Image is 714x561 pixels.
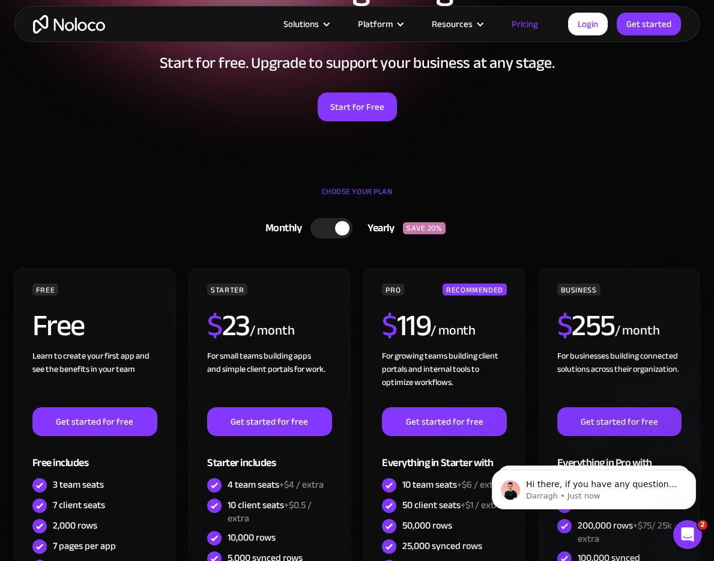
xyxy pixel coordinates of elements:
[557,436,682,475] div: Everything in Pro with
[431,321,476,341] div: / month
[207,407,332,436] a: Get started for free
[53,478,104,491] div: 3 team seats
[268,16,343,32] div: Solutions
[698,520,707,530] span: 2
[358,16,393,32] div: Platform
[32,350,157,407] div: Learn to create your first app and see the benefits in your team ‍
[382,311,431,341] h2: 119
[615,321,660,341] div: / month
[32,311,85,341] h2: Free
[461,496,503,514] span: +$1 / extra
[33,15,105,34] a: home
[228,478,324,491] div: 4 team seats
[578,517,672,548] span: +$75/ 25k extra
[53,519,97,532] div: 2,000 rows
[382,436,507,475] div: Everything in Starter with
[457,476,501,494] span: +$6 / extra
[352,219,403,237] div: Yearly
[557,311,615,341] h2: 255
[432,16,473,32] div: Resources
[228,531,276,544] div: 10,000 rows
[250,219,311,237] div: Monthly
[568,13,608,35] a: Login
[32,407,157,436] a: Get started for free
[228,499,332,525] div: 10 client seats
[53,539,116,553] div: 7 pages per app
[207,350,332,407] div: For small teams building apps and simple client portals for work. ‍
[283,16,319,32] div: Solutions
[443,284,507,296] div: RECOMMENDED
[250,321,295,341] div: / month
[382,350,507,407] div: For growing teams building client portals and internal tools to optimize workflows.
[673,520,702,549] iframe: Intercom live chat
[557,297,572,354] span: $
[382,284,404,296] div: PRO
[207,284,247,296] div: STARTER
[403,222,446,234] div: SAVE 20%
[279,476,324,494] span: +$4 / extra
[228,496,312,527] span: +$0.5 / extra
[207,311,250,341] h2: 23
[53,499,105,512] div: 7 client seats
[557,407,682,436] a: Get started for free
[32,436,157,475] div: Free includes
[474,444,714,529] iframe: Intercom notifications message
[557,350,682,407] div: For businesses building connected solutions across their organization. ‍
[382,297,397,354] span: $
[402,539,482,553] div: 25,000 synced rows
[207,297,222,354] span: $
[382,407,507,436] a: Get started for free
[402,519,452,532] div: 50,000 rows
[617,13,681,35] a: Get started
[343,16,417,32] div: Platform
[497,16,553,32] a: Pricing
[318,92,397,121] a: Start for Free
[417,16,497,32] div: Resources
[578,519,682,545] div: 200,000 rows
[32,284,59,296] div: FREE
[402,478,501,491] div: 10 team seats
[402,499,503,512] div: 50 client seats
[207,436,332,475] div: Starter includes
[12,183,702,213] div: CHOOSE YOUR PLAN
[12,54,702,72] h2: Start for free. Upgrade to support your business at any stage.
[557,284,601,296] div: BUSINESS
